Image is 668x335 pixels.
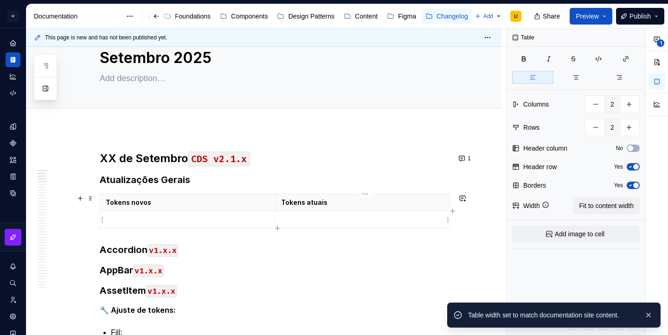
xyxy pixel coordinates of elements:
h3: AppBar [100,264,450,277]
div: Width [523,201,540,210]
div: Figma [398,12,416,21]
a: Design Patterns [273,9,338,24]
div: Borders [523,181,546,190]
a: Components [216,9,271,24]
div: Content [355,12,378,21]
label: Yes [614,182,623,189]
a: Design tokens [6,119,20,134]
span: Add image to cell [555,229,604,239]
label: No [616,145,623,152]
button: Fit to content width [573,197,640,214]
div: U [514,13,518,20]
a: Data sources [6,186,20,201]
strong: 🔧 Ajuste de tokens: [100,305,176,315]
button: Search ⌘K [6,276,20,291]
strong: XX de Setembro [100,152,188,165]
a: Invite team [6,292,20,307]
button: Preview [570,8,612,25]
textarea: Setembro 2025 [98,47,449,69]
button: Notifications [6,259,20,274]
a: Figma [383,9,420,24]
code: v1.x.x [148,244,178,257]
p: Tokens novos [106,198,270,207]
a: Home [6,36,20,51]
button: Publish [616,8,664,25]
code: CDS v2.1.x [188,152,250,166]
a: Documentation [6,52,20,67]
div: Rows [523,123,540,132]
span: This page is new and has not been published yet. [45,34,167,41]
a: Settings [6,309,20,324]
code: v1.x.x [146,285,177,297]
p: Tokens atuais [281,198,445,207]
span: Publish [629,12,651,21]
h3: Atualizações Gerais [100,173,450,186]
code: v1.x.x [133,265,164,277]
div: U [7,11,19,22]
div: Header column [523,144,567,153]
a: Assets [6,152,20,167]
div: Components [231,12,268,21]
div: Foundations [175,12,211,21]
h3: AssetItem [100,284,450,297]
span: Preview [576,12,599,21]
button: Share [529,8,566,25]
a: Storybook stories [6,169,20,184]
button: 1 [456,152,475,165]
div: Page tree [111,7,433,25]
a: Content [340,9,381,24]
div: Documentation [34,12,122,21]
h3: Accordion [100,243,450,256]
a: Code automation [6,86,20,101]
div: Header row [523,162,557,171]
div: Changelog [437,12,468,21]
span: Share [543,12,560,21]
span: 1 [657,39,664,47]
div: Design Patterns [288,12,334,21]
span: 1 [468,155,471,162]
div: Table width set to match documentation site content. [468,310,637,320]
a: Foundations [160,9,214,24]
button: Add image to cell [512,226,640,242]
label: Yes [614,163,623,171]
button: U [2,6,24,26]
span: Fit to content width [579,201,634,210]
div: Columns [523,100,549,109]
span: Add [483,13,493,20]
a: Components [6,136,20,151]
a: Analytics [6,69,20,84]
a: Changelog [422,9,472,24]
button: Add [472,10,505,23]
